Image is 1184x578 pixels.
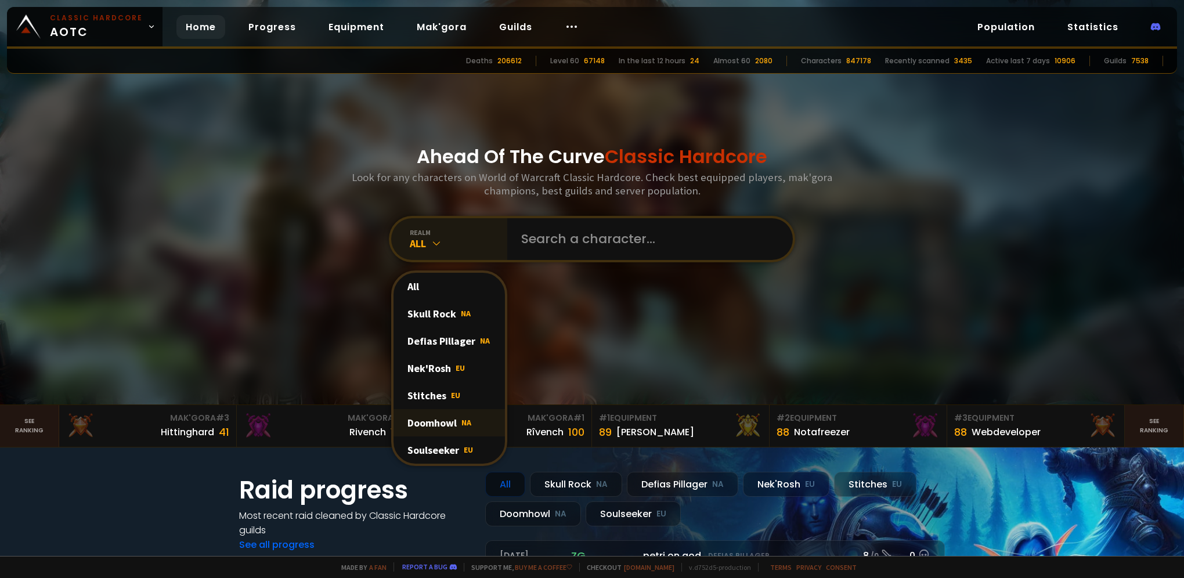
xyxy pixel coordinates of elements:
div: Recently scanned [885,56,950,66]
span: EU [464,445,473,455]
div: Equipment [777,412,940,424]
span: v. d752d5 - production [681,563,751,572]
div: Equipment [599,412,762,424]
h1: Raid progress [239,472,471,508]
span: # 3 [954,412,968,424]
a: Mak'Gora#2Rivench100 [237,405,414,447]
a: Population [968,15,1044,39]
div: Mak'Gora [66,412,229,424]
div: All [394,273,505,300]
a: #3Equipment88Webdeveloper [947,405,1125,447]
small: Classic Hardcore [50,13,143,23]
div: 88 [954,424,967,440]
div: All [410,237,507,250]
div: Guilds [1104,56,1127,66]
span: # 2 [777,412,790,424]
div: Deaths [466,56,493,66]
div: Level 60 [550,56,579,66]
small: NA [596,479,608,490]
div: Almost 60 [713,56,750,66]
a: #1Equipment89[PERSON_NAME] [592,405,770,447]
div: Nek'Rosh [394,355,505,382]
div: Characters [801,56,842,66]
span: NA [461,417,471,428]
small: NA [555,508,566,520]
a: Progress [239,15,305,39]
span: Checkout [579,563,674,572]
div: 847178 [846,56,871,66]
div: 2080 [755,56,773,66]
span: # 1 [573,412,584,424]
div: 206612 [497,56,522,66]
span: # 3 [216,412,229,424]
div: Rîvench [526,425,564,439]
span: NA [461,308,471,319]
a: See all progress [239,538,315,551]
a: Statistics [1058,15,1128,39]
a: Buy me a coffee [515,563,572,572]
div: All [485,472,525,497]
div: Equipment [954,412,1117,424]
div: Active last 7 days [986,56,1050,66]
a: Consent [826,563,857,572]
div: realm [410,228,507,237]
a: Home [176,15,225,39]
div: Defias Pillager [394,327,505,355]
div: 100 [391,424,407,440]
div: 24 [690,56,699,66]
div: Skull Rock [530,472,622,497]
small: NA [712,479,724,490]
div: Soulseeker [586,501,681,526]
div: Nek'Rosh [743,472,829,497]
div: 7538 [1131,56,1149,66]
a: a fan [369,563,387,572]
input: Search a character... [514,218,779,260]
small: EU [656,508,666,520]
div: Hittinghard [161,425,214,439]
a: Report a bug [402,562,447,571]
small: EU [805,479,815,490]
div: Doomhowl [394,409,505,436]
div: 88 [777,424,789,440]
div: Soulseeker [394,436,505,464]
div: [PERSON_NAME] [616,425,694,439]
a: [DOMAIN_NAME] [624,563,674,572]
div: Webdeveloper [972,425,1041,439]
div: Mak'Gora [244,412,407,424]
div: 3435 [954,56,972,66]
span: AOTC [50,13,143,41]
a: Mak'Gora#3Hittinghard41 [59,405,237,447]
a: Guilds [490,15,542,39]
div: 10906 [1055,56,1075,66]
div: Skull Rock [394,300,505,327]
a: #2Equipment88Notafreezer [770,405,947,447]
div: 100 [568,424,584,440]
span: Made by [334,563,387,572]
span: # 1 [599,412,610,424]
h3: Look for any characters on World of Warcraft Classic Hardcore. Check best equipped players, mak'g... [347,171,837,197]
div: Stitches [394,382,505,409]
span: EU [451,390,460,400]
a: Terms [770,563,792,572]
a: Classic HardcoreAOTC [7,7,163,46]
div: In the last 12 hours [619,56,685,66]
a: Mak'gora [407,15,476,39]
a: Privacy [796,563,821,572]
span: EU [456,363,465,373]
div: 67148 [584,56,605,66]
div: Rivench [349,425,386,439]
a: Seeranking [1125,405,1184,447]
div: Notafreezer [794,425,850,439]
a: [DATE]zgpetri on godDefias Pillager8 /90 [485,540,945,571]
h1: Ahead Of The Curve [417,143,767,171]
div: 89 [599,424,612,440]
div: Defias Pillager [627,472,738,497]
h4: Most recent raid cleaned by Classic Hardcore guilds [239,508,471,537]
small: EU [892,479,902,490]
div: Stitches [834,472,916,497]
span: Classic Hardcore [605,143,767,169]
a: Equipment [319,15,394,39]
span: Support me, [464,563,572,572]
div: 41 [219,424,229,440]
div: Doomhowl [485,501,581,526]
